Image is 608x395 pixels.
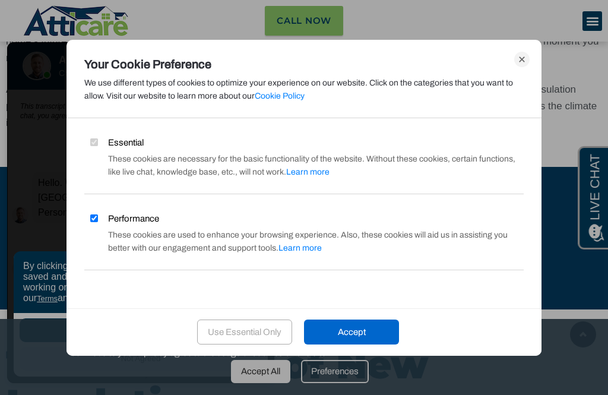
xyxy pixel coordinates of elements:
button: Yes, I Agree [20,277,262,301]
div: By clicking "Agree" you agree that this chat will be saved and viewed by [PERSON_NAME] and others... [14,210,268,271]
div: We use different types of cookies to optimize your experience on our website. Click on the catego... [84,77,524,103]
div: Your Cookie Preference [84,58,524,71]
a: Terms [37,252,58,261]
div: Use Essential Only [197,320,292,345]
span: Learn more [278,244,322,252]
span: Performance [108,212,159,225]
button: Not Agreed [20,305,262,329]
span: Opens a chat window [29,10,96,24]
span: Analytics [108,288,144,301]
input: Performance [90,214,98,222]
a: Privacy Policy [74,252,121,261]
span: Learn more [286,168,330,176]
a: Cookie Policy [255,91,305,100]
div: These cookies are necessary for the basic functionality of the website. Without these cookies, ce... [84,153,524,179]
span: Essential [108,136,144,149]
div: Accept [304,320,399,345]
div: These cookies are used to enhance your browsing experience. Also, these cookies will aid us in as... [84,229,524,255]
input: Essential [90,138,98,146]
